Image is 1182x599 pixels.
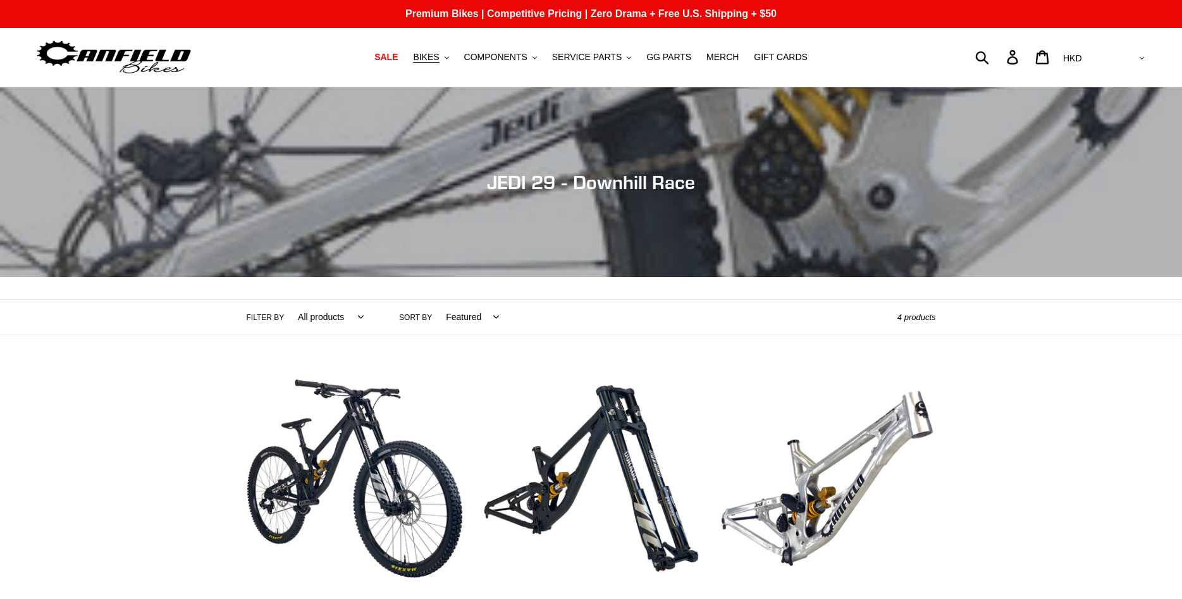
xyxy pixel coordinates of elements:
[982,43,1014,71] input: Search
[552,52,622,63] span: SERVICE PARTS
[374,52,398,63] span: SALE
[247,312,285,323] label: Filter by
[897,312,936,322] span: 4 products
[640,49,698,66] a: GG PARTS
[368,49,404,66] a: SALE
[754,52,808,63] span: GIFT CARDS
[399,312,432,323] label: Sort by
[700,49,745,66] a: MERCH
[413,52,439,63] span: BIKES
[748,49,814,66] a: GIFT CARDS
[407,49,455,66] button: BIKES
[706,52,739,63] span: MERCH
[458,49,543,66] button: COMPONENTS
[487,171,695,194] span: JEDI 29 - Downhill Race
[546,49,637,66] button: SERVICE PARTS
[464,52,527,63] span: COMPONENTS
[646,52,691,63] span: GG PARTS
[35,37,193,77] img: Canfield Bikes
